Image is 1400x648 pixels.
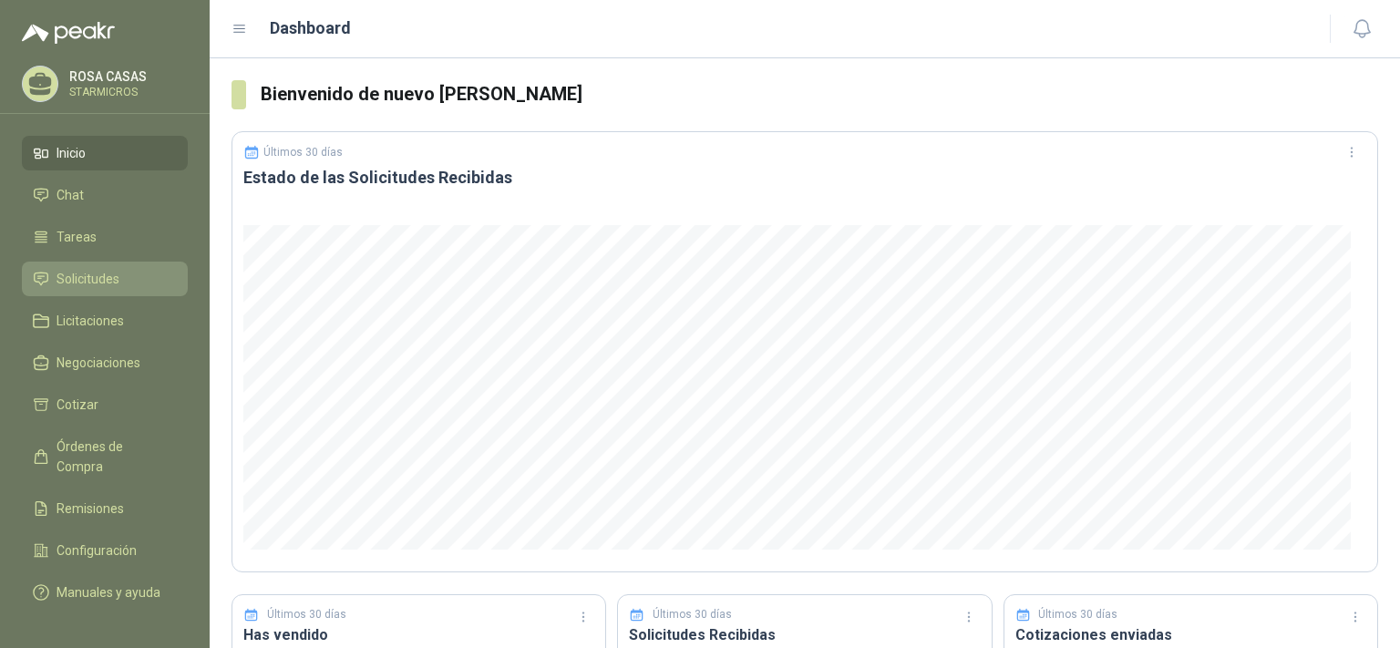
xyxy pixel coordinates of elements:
[653,606,732,623] p: Últimos 30 días
[22,220,188,254] a: Tareas
[69,70,183,83] p: ROSA CASAS
[22,262,188,296] a: Solicitudes
[22,345,188,380] a: Negociaciones
[57,269,119,289] span: Solicitudes
[22,533,188,568] a: Configuración
[1038,606,1117,623] p: Últimos 30 días
[629,623,980,646] h3: Solicitudes Recibidas
[22,22,115,44] img: Logo peakr
[22,575,188,610] a: Manuales y ayuda
[69,87,183,98] p: STARMICROS
[22,136,188,170] a: Inicio
[57,143,86,163] span: Inicio
[57,353,140,373] span: Negociaciones
[261,80,1378,108] h3: Bienvenido de nuevo [PERSON_NAME]
[270,15,351,41] h1: Dashboard
[57,540,137,561] span: Configuración
[57,227,97,247] span: Tareas
[57,395,98,415] span: Cotizar
[243,623,594,646] h3: Has vendido
[267,606,346,623] p: Últimos 30 días
[57,437,170,477] span: Órdenes de Compra
[57,499,124,519] span: Remisiones
[263,146,343,159] p: Últimos 30 días
[22,429,188,484] a: Órdenes de Compra
[57,311,124,331] span: Licitaciones
[243,167,1366,189] h3: Estado de las Solicitudes Recibidas
[57,582,160,602] span: Manuales y ayuda
[57,185,84,205] span: Chat
[22,178,188,212] a: Chat
[22,303,188,338] a: Licitaciones
[22,491,188,526] a: Remisiones
[1015,623,1366,646] h3: Cotizaciones enviadas
[22,387,188,422] a: Cotizar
